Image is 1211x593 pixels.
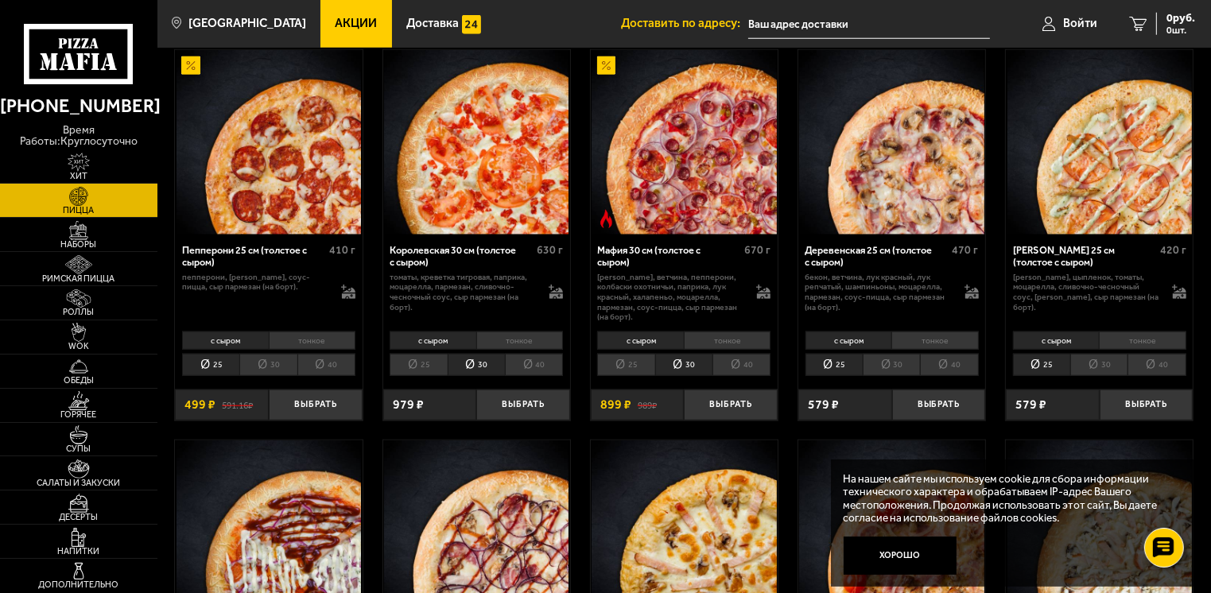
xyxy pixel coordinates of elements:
[597,331,683,350] li: с сыром
[222,398,253,411] s: 591.16 ₽
[1160,243,1186,257] span: 420 г
[805,331,891,350] li: с сыром
[920,354,978,376] li: 40
[182,354,239,376] li: 25
[600,398,631,411] span: 899 ₽
[1070,354,1128,376] li: 30
[597,273,743,323] p: [PERSON_NAME], ветчина, пепперони, колбаски охотничьи, паприка, лук красный, халапеньо, моцарелла...
[1015,398,1046,411] span: 579 ₽
[1013,354,1070,376] li: 25
[182,273,328,293] p: пепперони, [PERSON_NAME], соус-пицца, сыр пармезан (на борт).
[684,390,778,421] button: Выбрать
[462,15,481,34] img: 15daf4d41897b9f0e9f617042186c801.svg
[390,331,475,350] li: с сыром
[393,398,424,411] span: 979 ₽
[744,243,770,257] span: 670 г
[655,354,712,376] li: 30
[181,56,200,76] img: Акционный
[329,243,355,257] span: 410 г
[177,50,361,234] img: Пепперони 25 см (толстое с сыром)
[537,243,563,257] span: 630 г
[184,398,215,411] span: 499 ₽
[863,354,920,376] li: 30
[269,331,355,350] li: тонкое
[1099,331,1186,350] li: тонкое
[1013,331,1099,350] li: с сыром
[953,243,979,257] span: 470 г
[805,273,952,313] p: бекон, ветчина, лук красный, лук репчатый, шампиньоны, моцарелла, пармезан, соус-пицца, сыр парме...
[390,354,447,376] li: 25
[390,273,536,313] p: томаты, креветка тигровая, паприка, моцарелла, пармезан, сливочно-чесночный соус, сыр пармезан (н...
[597,210,616,229] img: Острое блюдо
[1128,354,1186,376] li: 40
[406,17,459,29] span: Доставка
[597,244,740,268] div: Мафия 30 см (толстое с сыром)
[891,331,978,350] li: тонкое
[1063,17,1097,29] span: Войти
[748,10,991,39] input: Ваш адрес доставки
[384,50,569,234] img: Королевская 30 см (толстое с сыром)
[597,354,654,376] li: 25
[269,390,363,421] button: Выбрать
[1013,273,1159,313] p: [PERSON_NAME], цыпленок, томаты, моцарелла, сливочно-чесночный соус, [PERSON_NAME], сыр пармезан ...
[1007,50,1192,234] img: Чикен Ранч 25 см (толстое с сыром)
[844,472,1172,525] p: На нашем сайте мы используем cookie для сбора информации технического характера и обрабатываем IP...
[805,354,863,376] li: 25
[591,50,778,234] a: АкционныйОстрое блюдоМафия 30 см (толстое с сыром)
[597,56,616,76] img: Акционный
[1100,390,1194,421] button: Выбрать
[892,390,986,421] button: Выбрать
[448,354,505,376] li: 30
[1166,25,1195,35] span: 0 шт.
[592,50,776,234] img: Мафия 30 см (толстое с сыром)
[505,354,563,376] li: 40
[182,331,268,350] li: с сыром
[1166,13,1195,24] span: 0 руб.
[188,17,306,29] span: [GEOGRAPHIC_DATA]
[844,537,957,575] button: Хорошо
[798,50,985,234] a: Деревенская 25 см (толстое с сыром)
[799,50,984,234] img: Деревенская 25 см (толстое с сыром)
[390,244,533,268] div: Королевская 30 см (толстое с сыром)
[1006,50,1193,234] a: Чикен Ранч 25 см (толстое с сыром)
[1013,244,1156,268] div: [PERSON_NAME] 25 см (толстое с сыром)
[712,354,770,376] li: 40
[476,331,563,350] li: тонкое
[808,398,839,411] span: 579 ₽
[182,244,325,268] div: Пепперони 25 см (толстое с сыром)
[336,17,378,29] span: Акции
[638,398,657,411] s: 989 ₽
[239,354,297,376] li: 30
[297,354,355,376] li: 40
[175,50,362,234] a: АкционныйПепперони 25 см (толстое с сыром)
[476,390,570,421] button: Выбрать
[621,17,748,29] span: Доставить по адресу:
[383,50,570,234] a: Королевская 30 см (толстое с сыром)
[684,331,770,350] li: тонкое
[805,244,949,268] div: Деревенская 25 см (толстое с сыром)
